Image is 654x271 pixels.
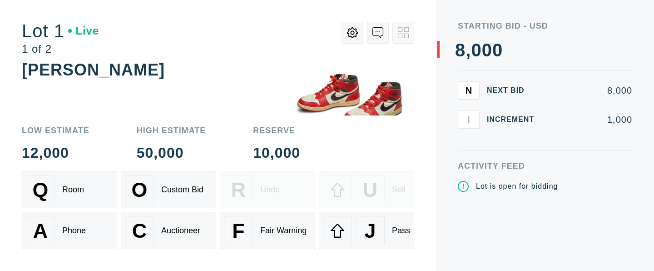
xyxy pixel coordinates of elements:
[22,146,89,160] div: 12,000
[132,219,147,242] span: C
[260,226,307,236] div: Fair Warning
[392,226,410,236] div: Pass
[364,219,376,242] span: J
[132,178,148,201] span: O
[62,185,84,195] div: Room
[121,171,216,208] button: OCustom Bid
[22,44,99,55] div: 1 of 2
[458,81,480,100] button: N
[232,219,244,242] span: F
[22,60,165,79] div: [PERSON_NAME]
[319,171,414,208] button: USell
[137,126,206,135] div: High Estimate
[220,212,315,249] button: FFair Warning
[363,178,377,201] span: U
[260,185,280,195] div: Undo
[466,85,472,95] span: N
[253,146,300,160] div: 10,000
[231,178,246,201] span: R
[22,126,89,135] div: Low Estimate
[458,162,632,170] div: Activity Feed
[161,226,200,236] div: Auctioneer
[137,146,206,160] div: 50,000
[161,185,203,195] div: Custom Bid
[458,22,632,30] div: Starting Bid - USD
[487,87,541,94] div: Next Bid
[22,171,117,208] button: QRoom
[466,41,471,223] div: ,
[487,116,541,123] div: Increment
[549,115,632,124] div: 1,000
[392,185,406,195] div: Sell
[22,212,117,249] button: APhone
[482,41,492,59] div: 0
[253,126,300,135] div: Reserve
[68,25,99,36] div: Live
[121,212,216,249] button: CAuctioneer
[22,22,99,40] div: Lot 1
[455,41,466,59] div: 8
[467,114,470,125] span: I
[33,219,48,242] span: A
[319,212,414,249] button: JPass
[33,178,49,201] span: Q
[220,171,315,208] button: RUndo
[458,110,480,129] button: I
[62,226,86,236] div: Phone
[549,86,632,95] div: 8,000
[492,41,503,59] div: 0
[471,41,481,59] div: 0
[476,181,558,192] div: Lot is open for bidding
